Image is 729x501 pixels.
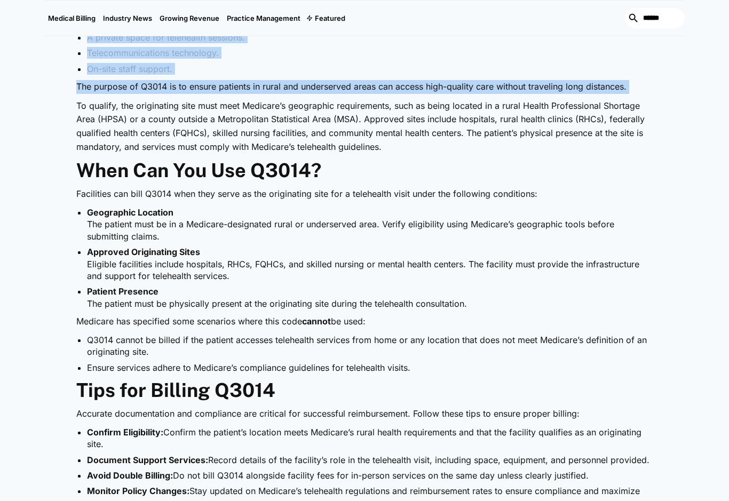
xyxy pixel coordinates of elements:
p: The purpose of Q3014 is to ensure patients in rural and underserved areas can access high-quality... [76,80,653,94]
li: The patient must be physically present at the originating site during the telehealth consultation. [87,285,653,309]
li: The patient must be in a Medicare-designated rural or underserved area. Verify eligibility using ... [87,206,653,242]
strong: Confirm Eligibility: [87,427,163,438]
strong: Approved Originating Sites [87,246,200,257]
li: Confirm the patient’s location meets Medicare’s rural health requirements and that the facility q... [87,426,653,450]
a: Medical Billing [44,1,99,36]
li: Ensure services adhere to Medicare’s compliance guidelines for telehealth visits. [87,362,653,373]
div: Featured [315,14,345,22]
div: Featured [304,1,349,36]
li: Eligible facilities include hospitals, RHCs, FQHCs, and skilled nursing or mental health centers.... [87,246,653,282]
strong: When Can You Use Q3014? [76,159,321,181]
li: Q3014 cannot be billed if the patient accesses telehealth services from home or any location that... [87,334,653,358]
strong: cannot [302,316,331,327]
strong: Avoid Double Billing: [87,470,173,481]
a: Growing Revenue [156,1,223,36]
a: Practice Management [223,1,304,36]
strong: Patient Presence [87,286,159,297]
li: A private space for telehealth sessions. [87,31,653,43]
strong: Document Support Services: [87,455,208,465]
li: Record details of the facility’s role in the telehealth visit, including space, equipment, and pe... [87,454,653,466]
p: Facilities can bill Q3014 when they serve as the originating site for a telehealth visit under th... [76,187,653,201]
strong: Geographic Location [87,207,173,218]
a: Industry News [99,1,156,36]
p: Medicare has specified some scenarios where this code be used: [76,315,653,329]
li: Telecommunications technology. [87,47,653,59]
li: Do not bill Q3014 alongside facility fees for in-person services on the same day unless clearly j... [87,470,653,481]
strong: Tips for Billing Q3014 [76,379,275,401]
p: Accurate documentation and compliance are critical for successful reimbursement. Follow these tip... [76,407,653,421]
li: On-site staff support. [87,63,653,75]
strong: Monitor Policy Changes: [87,486,189,496]
p: To qualify, the originating site must meet Medicare’s geographic requirements, such as being loca... [76,99,653,154]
